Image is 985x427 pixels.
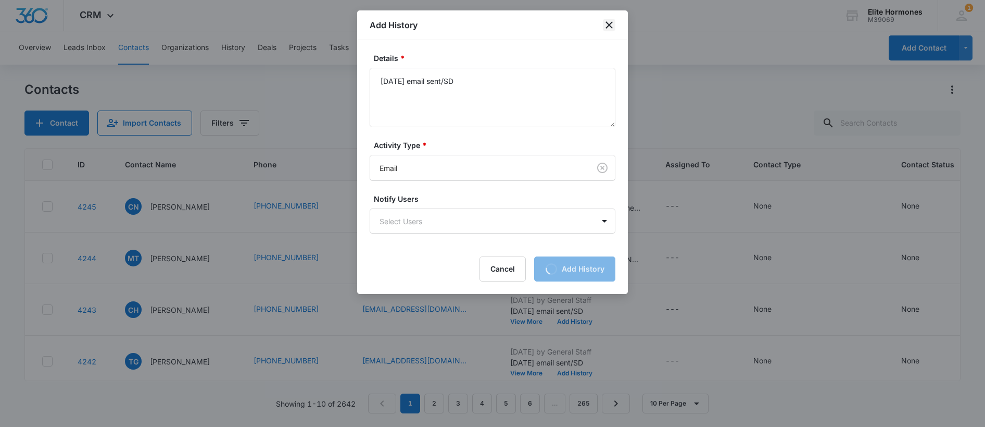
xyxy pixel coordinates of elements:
[594,160,611,176] button: Clear
[374,193,620,204] label: Notify Users
[370,19,418,31] h1: Add History
[374,140,620,151] label: Activity Type
[374,53,620,64] label: Details
[370,68,615,127] textarea: [DATE] email sent/SD
[479,257,526,282] button: Cancel
[603,19,615,31] button: close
